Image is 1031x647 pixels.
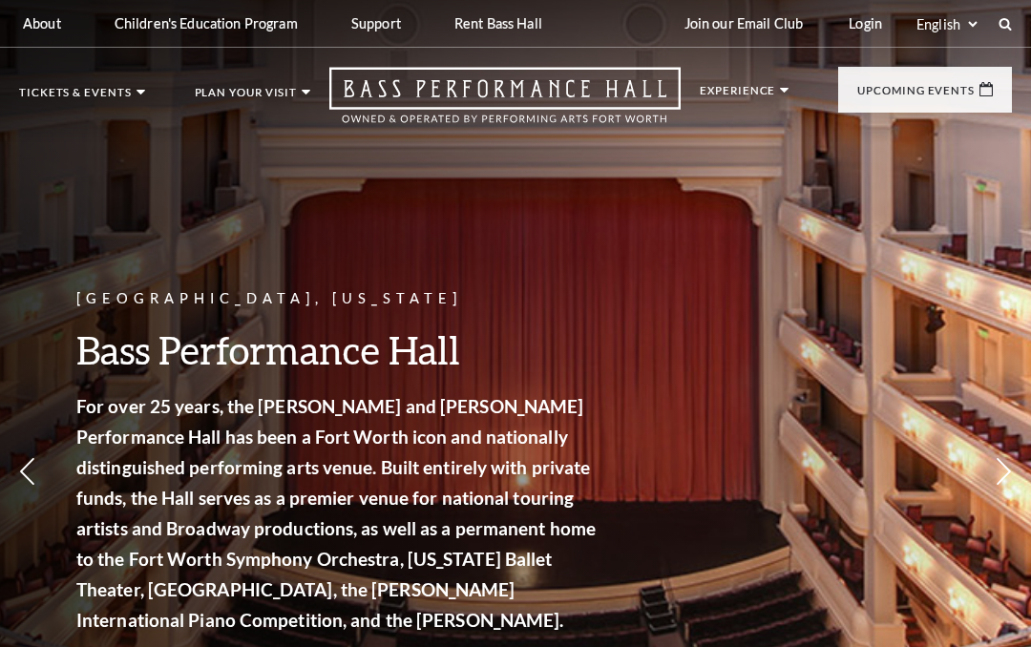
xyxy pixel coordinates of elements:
p: About [23,15,61,31]
p: Experience [700,85,775,106]
p: Children's Education Program [115,15,298,31]
h3: Bass Performance Hall [76,325,601,374]
p: Tickets & Events [19,87,132,108]
p: [GEOGRAPHIC_DATA], [US_STATE] [76,287,601,311]
p: Plan Your Visit [195,87,298,108]
select: Select: [913,15,980,33]
strong: For over 25 years, the [PERSON_NAME] and [PERSON_NAME] Performance Hall has been a Fort Worth ico... [76,395,596,631]
p: Rent Bass Hall [454,15,542,31]
p: Upcoming Events [857,85,975,106]
p: Support [351,15,401,31]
